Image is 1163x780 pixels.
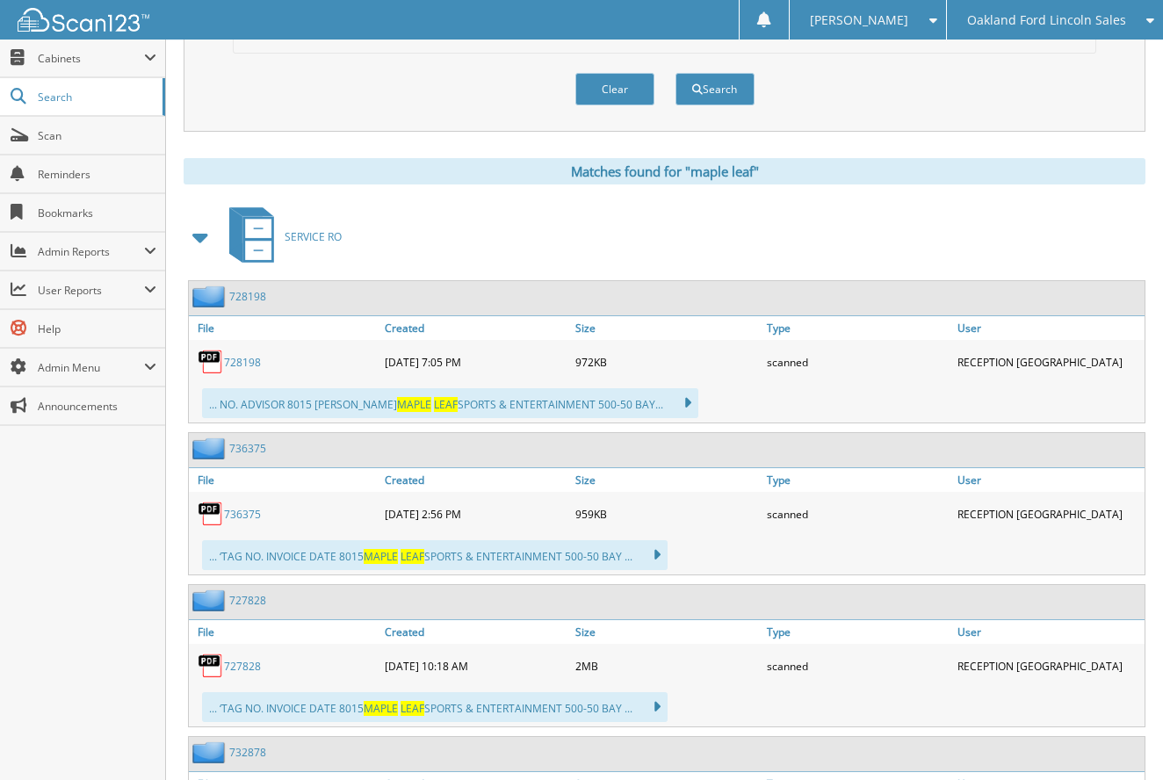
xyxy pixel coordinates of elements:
[229,441,266,456] a: 736375
[1075,696,1163,780] iframe: Chat Widget
[571,344,762,379] div: 972KB
[967,15,1126,25] span: Oakland Ford Lincoln Sales
[229,593,266,608] a: 727828
[192,285,229,307] img: folder2.png
[224,355,261,370] a: 728198
[762,620,954,644] a: Type
[38,399,156,414] span: Announcements
[38,51,144,66] span: Cabinets
[571,496,762,531] div: 959KB
[229,289,266,304] a: 728198
[953,496,1145,531] div: RECEPTION [GEOGRAPHIC_DATA]
[675,73,755,105] button: Search
[401,549,424,564] span: LEAF
[571,468,762,492] a: Size
[571,648,762,683] div: 2MB
[401,701,424,716] span: LEAF
[762,496,954,531] div: scanned
[18,8,149,32] img: scan123-logo-white.svg
[953,316,1145,340] a: User
[202,540,668,570] div: ... ‘TAG NO. INVOICE DATE 8015 SPORTS & ENTERTAINMENT 500-50 BAY ...
[380,344,572,379] div: [DATE] 7:05 PM
[189,620,380,644] a: File
[192,589,229,611] img: folder2.png
[202,692,668,722] div: ... ‘TAG NO. INVOICE DATE 8015 SPORTS & ENTERTAINMENT 500-50 BAY ...
[762,316,954,340] a: Type
[364,701,398,716] span: MAPLE
[198,653,224,679] img: PDF.png
[434,397,458,412] span: LEAF
[953,468,1145,492] a: User
[224,507,261,522] a: 736375
[192,741,229,763] img: folder2.png
[285,229,342,244] span: SERVICE RO
[953,620,1145,644] a: User
[953,344,1145,379] div: RECEPTION [GEOGRAPHIC_DATA]
[364,549,398,564] span: MAPLE
[38,128,156,143] span: Scan
[229,745,266,760] a: 732878
[810,15,908,25] span: [PERSON_NAME]
[198,501,224,527] img: PDF.png
[380,620,572,644] a: Created
[192,437,229,459] img: folder2.png
[953,648,1145,683] div: RECEPTION [GEOGRAPHIC_DATA]
[224,659,261,674] a: 727828
[38,244,144,259] span: Admin Reports
[762,468,954,492] a: Type
[38,90,154,105] span: Search
[189,316,380,340] a: File
[571,620,762,644] a: Size
[762,344,954,379] div: scanned
[397,397,431,412] span: MAPLE
[38,167,156,182] span: Reminders
[571,316,762,340] a: Size
[380,468,572,492] a: Created
[380,316,572,340] a: Created
[762,648,954,683] div: scanned
[38,206,156,220] span: Bookmarks
[380,648,572,683] div: [DATE] 10:18 AM
[219,202,342,271] a: SERVICE RO
[38,321,156,336] span: Help
[189,468,380,492] a: File
[184,158,1145,184] div: Matches found for "maple leaf"
[38,283,144,298] span: User Reports
[575,73,654,105] button: Clear
[198,349,224,375] img: PDF.png
[38,360,144,375] span: Admin Menu
[380,496,572,531] div: [DATE] 2:56 PM
[202,388,698,418] div: ... NO. ADVISOR 8015 [PERSON_NAME] SPORTS & ENTERTAINMENT 500-50 BAY...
